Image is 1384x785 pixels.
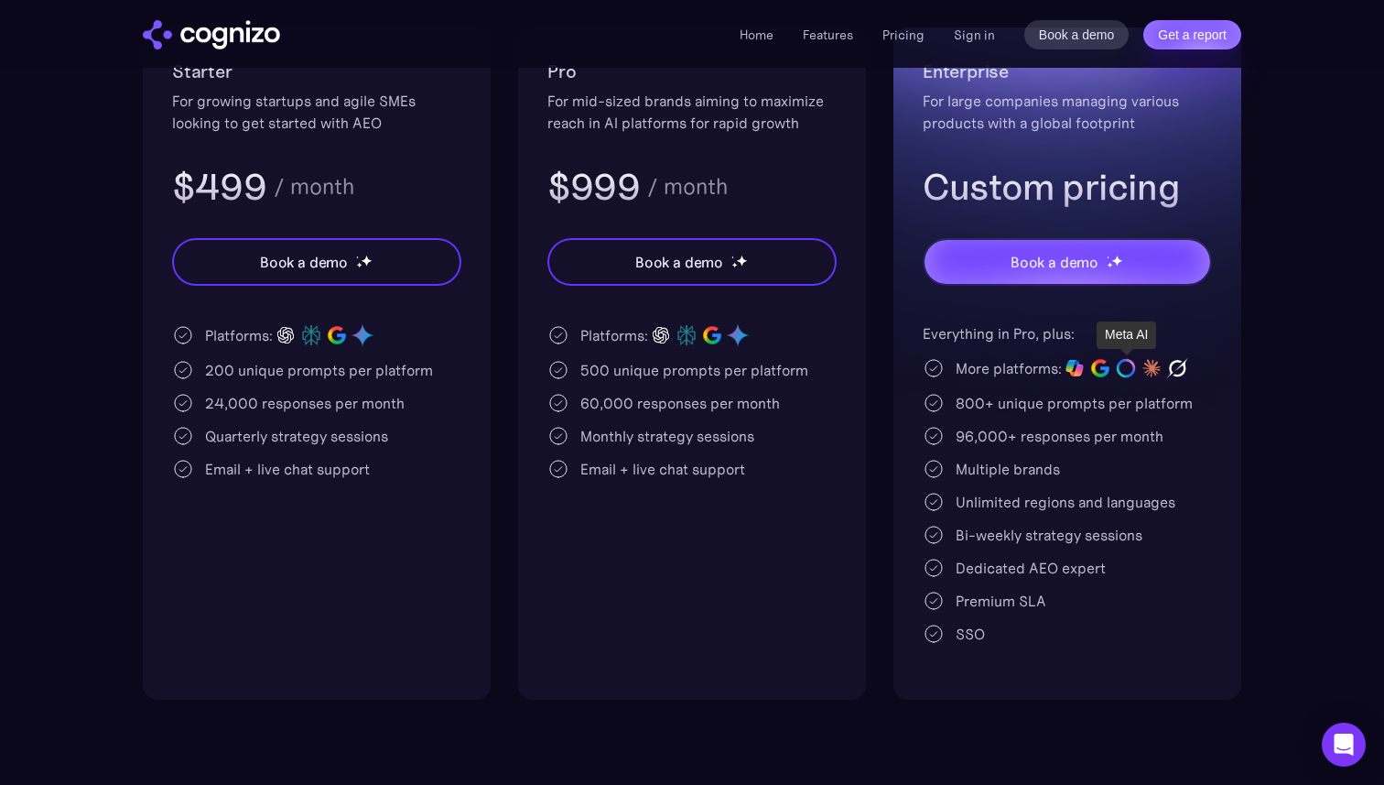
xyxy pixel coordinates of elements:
[361,255,373,267] img: star
[923,90,1212,134] div: For large companies managing various products with a global footprint
[274,176,354,198] div: / month
[1024,20,1130,49] a: Book a demo
[956,557,1106,579] div: Dedicated AEO expert
[143,20,280,49] a: home
[356,256,359,258] img: star
[580,359,808,381] div: 500 unique prompts per platform
[547,90,837,134] div: For mid-sized brands aiming to maximize reach in AI platforms for rapid growth
[647,176,728,198] div: / month
[205,392,405,414] div: 24,000 responses per month
[172,163,266,211] h3: $499
[143,20,280,49] img: cognizo logo
[954,24,995,46] a: Sign in
[923,322,1212,344] div: Everything in Pro, plus:
[923,238,1212,286] a: Book a demostarstarstar
[580,324,648,346] div: Platforms:
[956,524,1142,546] div: Bi-weekly strategy sessions
[956,357,1062,379] div: More platforms:
[1111,255,1123,267] img: star
[731,262,738,268] img: star
[956,491,1175,513] div: Unlimited regions and languages
[740,27,773,43] a: Home
[547,163,640,211] h3: $999
[1143,20,1241,49] a: Get a report
[803,27,853,43] a: Features
[1107,256,1109,258] img: star
[547,57,837,86] h2: Pro
[205,458,370,480] div: Email + live chat support
[956,623,985,645] div: SSO
[923,163,1212,211] h3: Custom pricing
[580,425,754,447] div: Monthly strategy sessions
[205,359,433,381] div: 200 unique prompts per platform
[356,262,362,268] img: star
[172,90,461,134] div: For growing startups and agile SMEs looking to get started with AEO
[172,57,461,86] h2: Starter
[172,238,461,286] a: Book a demostarstarstar
[923,57,1212,86] h2: Enterprise
[1322,723,1366,767] div: Open Intercom Messenger
[205,324,273,346] div: Platforms:
[1011,251,1098,273] div: Book a demo
[635,251,723,273] div: Book a demo
[956,392,1193,414] div: 800+ unique prompts per platform
[731,256,734,258] img: star
[956,425,1163,447] div: 96,000+ responses per month
[547,238,837,286] a: Book a demostarstarstar
[580,392,780,414] div: 60,000 responses per month
[956,458,1060,480] div: Multiple brands
[736,255,748,267] img: star
[580,458,745,480] div: Email + live chat support
[1107,262,1113,268] img: star
[882,27,924,43] a: Pricing
[956,590,1046,612] div: Premium SLA
[260,251,348,273] div: Book a demo
[205,425,388,447] div: Quarterly strategy sessions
